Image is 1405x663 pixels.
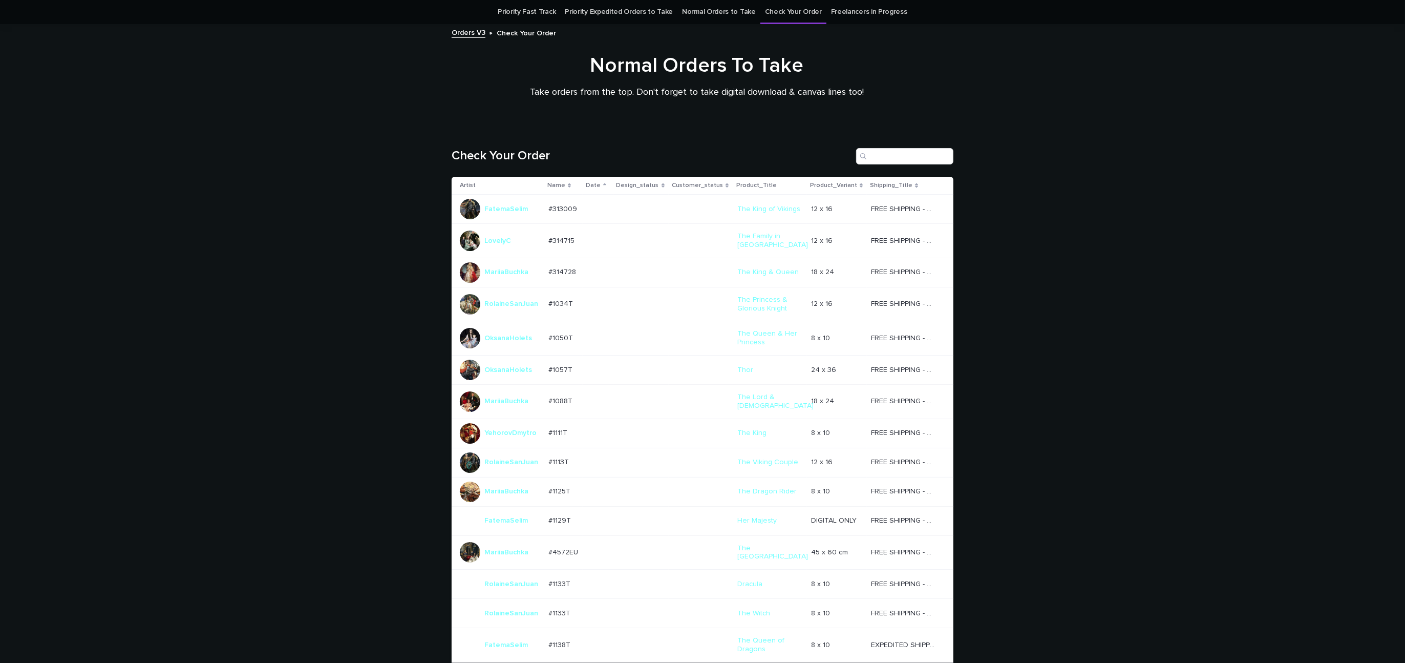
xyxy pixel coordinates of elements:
[737,487,797,496] a: The Dragon Rider
[871,427,937,438] p: FREE SHIPPING - preview in 1-2 business days, after your approval delivery will take 5-10 b.d.
[618,609,665,618] p: -
[452,448,953,477] tr: RolaineSanJuan #1113T#1113T [DATE]Uploaded-The Viking Couple 12 x 1612 x 16 FREE SHIPPING - previ...
[811,332,832,343] p: 8 x 10
[460,180,476,191] p: Artist
[618,397,665,406] p: Needs fixing
[587,580,609,589] p: [DATE]
[587,334,609,343] p: [DATE]
[497,27,556,38] p: Check Your Order
[452,287,953,321] tr: RolaineSanJuan #1034T#1034T [DATE]UploadedNeeds revisionsThe Princess & Glorious Knight 12 x 1612...
[673,397,729,406] p: Needs revisions
[673,429,729,438] p: Needs revisions
[673,609,729,618] p: -
[484,300,538,308] a: RolaineSanJuan
[673,641,729,650] p: -
[587,641,609,650] p: [DATE]
[618,334,665,343] p: Needs fixing
[811,546,850,557] p: 45 x 60 cm
[452,477,953,506] tr: MariiaBuchka #1125T#1125T [DATE]Uploaded-The Dragon Rider 8 x 108 x 10 FREE SHIPPING - preview in...
[452,355,953,384] tr: OksanaHolets #1057T#1057T [DATE]Needs fixingNeeds revisionsThor 24 x 3624 x 36 FREE SHIPPING - pr...
[618,580,665,589] p: -
[452,628,953,662] tr: FatemaSelim #1138T#1138T [DATE]--The Queen of Dragons 8 x 108 x 10 EXPEDITED SHIPPING - preview i...
[618,268,665,277] p: Needs fixing
[484,458,538,467] a: RolaineSanJuan
[737,205,800,214] a: The King of Vikings
[811,514,859,525] p: DIGITAL ONLY
[673,487,729,496] p: -
[618,641,665,650] p: -
[548,514,573,525] p: #1129T
[452,258,953,287] tr: MariiaBuchka #314728#314728 [DATE]Needs fixingNeeds revisionsThe King & Queen 18 x 2418 x 24 FREE...
[673,334,729,343] p: Needs revisions
[484,237,511,245] a: LovelyC
[871,546,937,557] p: FREE SHIPPING - preview in 1-2 business days, after your approval delivery will take 5-10 busines...
[737,636,801,654] a: The Queen of Dragons
[484,516,528,525] a: FatemaSelim
[587,487,609,496] p: [DATE]
[587,429,609,438] p: [DATE]
[673,237,729,245] p: Needs revisions
[587,237,609,245] p: [DATE]
[871,298,937,308] p: FREE SHIPPING - preview in 1-2 business days, after your approval delivery will take 5-10 b.d.
[484,429,537,438] a: YehorovDmytro
[587,268,609,277] p: [DATE]
[736,180,777,191] p: Product_Title
[672,180,723,191] p: Customer_status
[452,384,953,419] tr: MariiaBuchka #1088T#1088T [DATE]Needs fixingNeeds revisionsThe Lord & [DEMOGRAPHIC_DATA] 18 x 241...
[871,456,937,467] p: FREE SHIPPING - preview in 1-2 business days, after your approval delivery will take 5-10 b.d.
[673,516,729,525] p: -
[673,300,729,308] p: Needs revisions
[484,548,528,557] a: MariiaBuchka
[484,609,538,618] a: RolaineSanJuan
[452,195,953,224] tr: FatemaSelim #313009#313009 [DATE]Needs fixingNeeds revisionsThe King of Vikings 12 x 1612 x 16 FR...
[548,364,574,375] p: #1057T
[484,366,532,375] a: OksanaHolets
[548,546,580,557] p: #4572EU
[587,397,609,406] p: [DATE]
[587,609,609,618] p: [DATE]
[452,570,953,599] tr: RolaineSanJuan #1133T#1133T [DATE]--Dracula 8 x 108 x 10 FREE SHIPPING - preview in 1-2 business ...
[586,180,601,191] p: Date
[811,395,836,406] p: 18 x 24
[871,332,937,343] p: FREE SHIPPING - preview in 1-2 business days, after your approval delivery will take 5-10 b.d.
[737,296,801,313] a: The Princess & Glorious Knight
[737,232,808,250] a: The Family in [GEOGRAPHIC_DATA]
[548,485,572,496] p: #1125T
[618,429,665,438] p: Needs fixing
[452,224,953,258] tr: LovelyC #314715#314715 [DATE]Needs fixingNeeds revisionsThe Family in [GEOGRAPHIC_DATA] 12 x 1612...
[548,235,577,245] p: #314715
[737,366,753,375] a: Thor
[871,485,937,496] p: FREE SHIPPING - preview in 1-2 business days, after your approval delivery will take 5-10 b.d.
[856,148,953,164] input: Search
[673,548,729,557] p: -
[737,458,798,467] a: The Viking Couple
[737,544,808,562] a: The [GEOGRAPHIC_DATA]
[484,397,528,406] a: MariiaBuchka
[547,180,565,191] p: Name
[737,393,814,410] a: The Lord & [DEMOGRAPHIC_DATA]
[811,298,835,308] p: 12 x 16
[871,266,937,277] p: FREE SHIPPING - preview in 1-2 business days, after your approval delivery will take 5-10 b.d.
[484,580,538,589] a: RolaineSanJuan
[618,205,665,214] p: Needs fixing
[871,639,937,650] p: EXPEDITED SHIPPING - preview in 1 business day; delivery up to 5 business days after your approval.
[870,180,912,191] p: Shipping_Title
[548,266,578,277] p: #314728
[452,149,852,163] h1: Check Your Order
[811,427,832,438] p: 8 x 10
[871,607,937,618] p: FREE SHIPPING - preview in 1-2 business days, after your approval delivery will take 5-10 b.d.
[587,458,609,467] p: [DATE]
[452,26,485,38] a: Orders V3
[673,458,729,467] p: -
[484,641,528,650] a: FatemaSelim
[737,580,762,589] a: Dracula
[446,53,948,78] h1: Normal Orders To Take
[673,580,729,589] p: -
[618,516,665,525] p: -
[737,516,777,525] a: Her Majesty
[548,395,574,406] p: #1088T
[587,300,609,308] p: [DATE]
[618,237,665,245] p: Needs fixing
[811,266,836,277] p: 18 x 24
[452,506,953,535] tr: FatemaSelim #1129T#1129T [DATE]--Her Majesty DIGITAL ONLYDIGITAL ONLY FREE SHIPPING - preview in ...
